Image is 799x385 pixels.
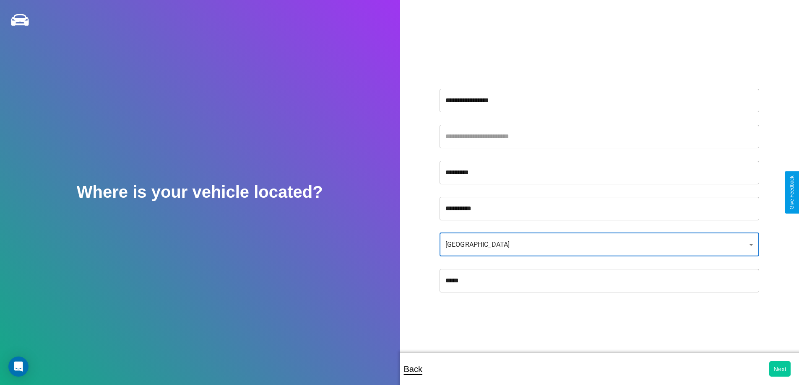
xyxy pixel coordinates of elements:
h2: Where is your vehicle located? [77,183,323,202]
button: Next [769,361,791,377]
div: Give Feedback [789,176,795,209]
p: Back [404,362,422,377]
div: Open Intercom Messenger [8,357,29,377]
div: [GEOGRAPHIC_DATA] [440,233,759,256]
